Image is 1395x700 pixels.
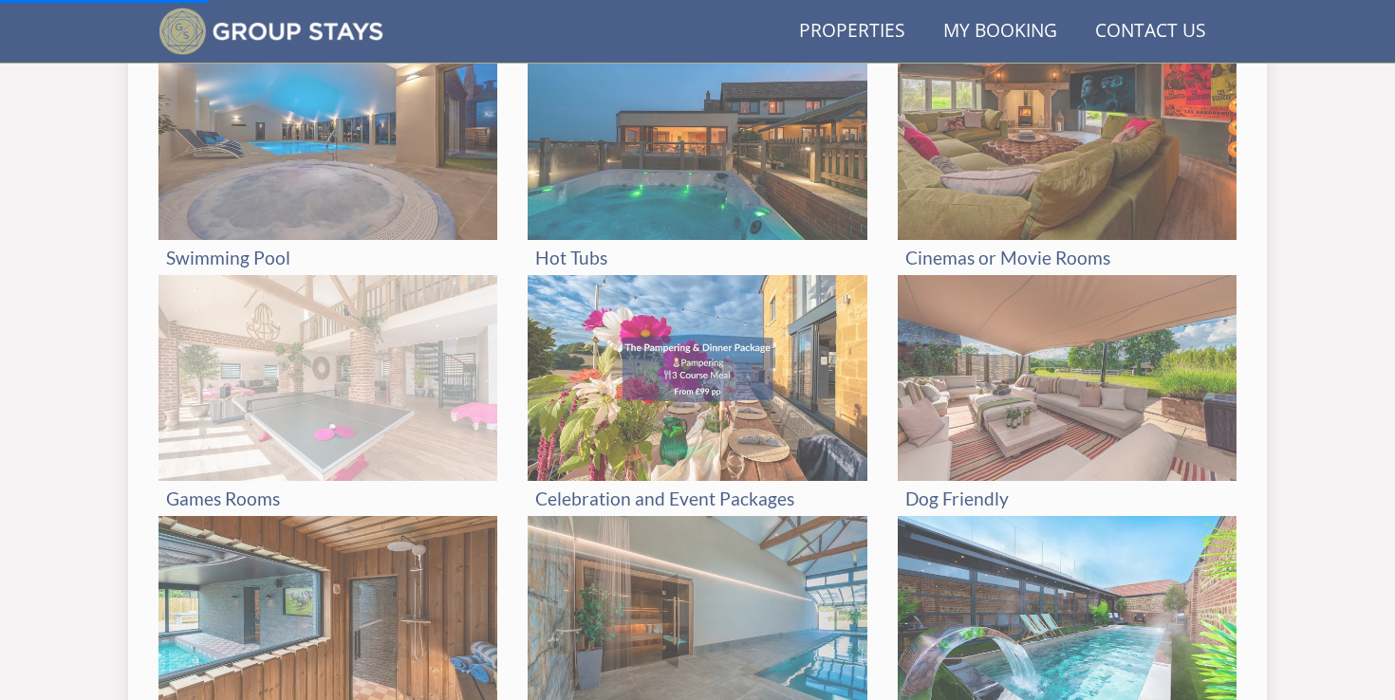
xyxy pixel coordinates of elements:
img: Group Stays [158,8,383,55]
h3: Hot Tubs [535,248,859,267]
a: 'Cinemas or Movie Rooms' - Large Group Accommodation Holiday Ideas Cinemas or Movie Rooms [898,33,1237,275]
h3: Cinemas or Movie Rooms [905,248,1229,267]
a: My Booking [936,10,1065,53]
h3: Games Rooms [166,488,490,508]
img: 'Cinemas or Movie Rooms' - Large Group Accommodation Holiday Ideas [898,33,1237,240]
a: 'Celebration and Event Packages' - Large Group Accommodation Holiday Ideas Celebration and Event ... [528,275,866,517]
a: 'Swimming Pool' - Large Group Accommodation Holiday Ideas Swimming Pool [158,33,497,275]
h3: Dog Friendly [905,488,1229,508]
img: 'Celebration and Event Packages' - Large Group Accommodation Holiday Ideas [528,275,866,482]
img: 'Swimming Pool' - Large Group Accommodation Holiday Ideas [158,33,497,240]
a: Properties [791,10,913,53]
a: 'Dog Friendly' - Large Group Accommodation Holiday Ideas Dog Friendly [898,275,1237,517]
a: 'Games Rooms' - Large Group Accommodation Holiday Ideas Games Rooms [158,275,497,517]
h3: Celebration and Event Packages [535,488,859,508]
img: 'Games Rooms' - Large Group Accommodation Holiday Ideas [158,275,497,482]
a: Contact Us [1088,10,1214,53]
a: 'Hot Tubs' - Large Group Accommodation Holiday Ideas Hot Tubs [528,33,866,275]
h3: Swimming Pool [166,248,490,267]
img: 'Dog Friendly' - Large Group Accommodation Holiday Ideas [898,275,1237,482]
img: 'Hot Tubs' - Large Group Accommodation Holiday Ideas [528,33,866,240]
